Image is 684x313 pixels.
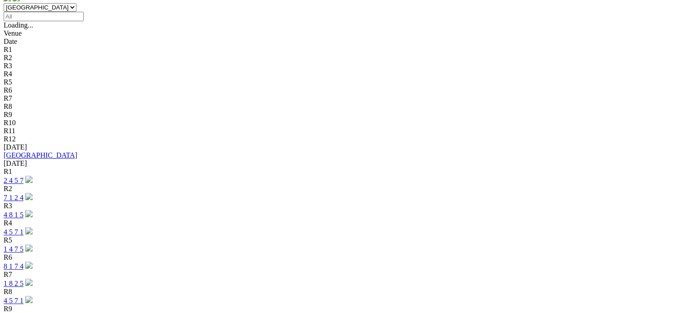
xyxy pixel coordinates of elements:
[4,54,680,62] div: R2
[4,103,680,111] div: R8
[4,12,84,21] input: Select date
[4,127,680,135] div: R11
[4,37,680,46] div: Date
[4,21,33,29] span: Loading...
[4,271,680,279] div: R7
[25,227,33,234] img: play-circle.svg
[25,210,33,217] img: play-circle.svg
[4,228,24,236] a: 4 5 7 1
[25,193,33,200] img: play-circle.svg
[4,305,680,313] div: R9
[4,143,680,151] div: [DATE]
[25,244,33,252] img: play-circle.svg
[4,211,24,219] a: 4 8 1 5
[4,159,680,168] div: [DATE]
[4,135,680,143] div: R12
[4,168,680,176] div: R1
[4,86,680,94] div: R6
[4,297,24,304] a: 4 5 7 1
[4,29,680,37] div: Venue
[25,176,33,183] img: play-circle.svg
[4,219,680,227] div: R4
[4,253,680,262] div: R6
[4,262,24,270] a: 8 1 7 4
[4,185,680,193] div: R2
[25,262,33,269] img: play-circle.svg
[4,194,24,201] a: 7 1 2 4
[4,62,680,70] div: R3
[4,70,680,78] div: R4
[4,280,24,287] a: 1 8 2 5
[25,279,33,286] img: play-circle.svg
[4,119,680,127] div: R10
[4,288,680,296] div: R8
[4,151,77,159] a: [GEOGRAPHIC_DATA]
[4,236,680,244] div: R5
[4,245,24,253] a: 1 4 7 5
[4,78,680,86] div: R5
[4,94,680,103] div: R7
[4,46,680,54] div: R1
[4,202,680,210] div: R3
[25,296,33,303] img: play-circle.svg
[4,177,24,184] a: 2 4 5 7
[4,111,680,119] div: R9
